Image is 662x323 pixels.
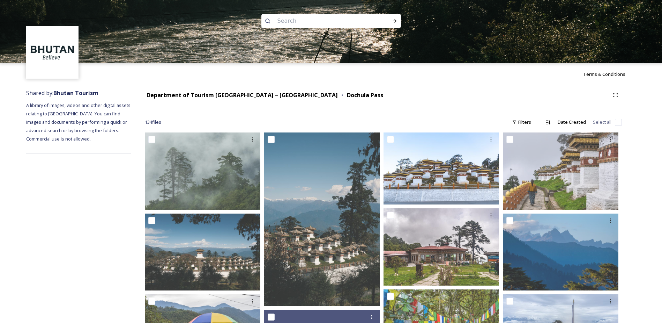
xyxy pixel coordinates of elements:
span: Shared by: [26,89,98,97]
div: Date Created [554,115,589,129]
strong: Dochula Pass [347,91,383,99]
div: Filters [508,115,535,129]
img: BT_Logo_BB_Lockup_CMYK_High%2520Res.jpg [27,27,78,78]
img: MarcusBhutan2023_HR94.jpg [503,132,618,210]
img: by Matt Dutile3.jpg [264,132,380,306]
input: Search [274,13,370,29]
img: by Matt Dutile4.jpg [145,214,260,291]
img: Dochula-pass-by-Alicia-Warner-7.jpg [384,132,499,204]
span: A library of images, videos and other digital assets relating to [GEOGRAPHIC_DATA]. You can find ... [26,102,132,142]
img: MarcusBhutan2023_HR112.jpg [145,132,260,210]
img: 2022-10-01 11.41.43.jpg [384,208,499,286]
span: Select all [593,119,611,125]
span: 134 file s [145,119,161,125]
img: Marcus Westberg Dochula Pass 2023_8.jpg [503,214,618,291]
strong: Bhutan Tourism [53,89,98,97]
span: Terms & Conditions [583,71,625,77]
a: Terms & Conditions [583,70,636,78]
strong: Department of Tourism [GEOGRAPHIC_DATA] – [GEOGRAPHIC_DATA] [147,91,338,99]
